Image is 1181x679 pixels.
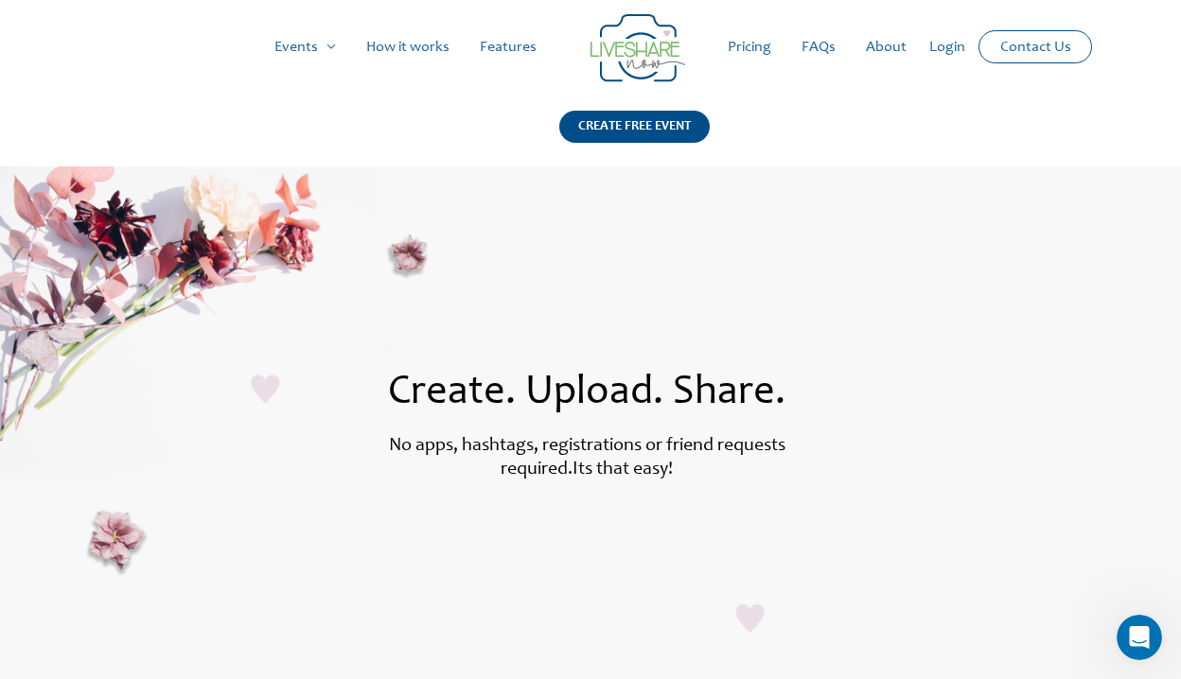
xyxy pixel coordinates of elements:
[559,111,710,143] div: CREATE FREE EVENT
[559,111,710,166] a: CREATE FREE EVENT
[985,31,1086,62] a: Contact Us
[573,461,673,479] label: Its that easy!
[786,17,851,78] a: FAQs
[33,17,1148,78] nav: Site Navigation
[713,17,786,78] a: Pricing
[388,373,785,414] span: Create. Upload. Share.
[914,17,980,78] a: Login
[590,14,685,82] img: LiveShare logo - Capture & Share Event Memories
[351,17,465,78] a: How it works
[465,17,552,78] a: Features
[851,17,922,78] a: About
[389,437,785,479] label: No apps, hashtags, registrations or friend requests required.
[1117,615,1162,660] iframe: Intercom live chat
[259,17,351,78] a: Events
